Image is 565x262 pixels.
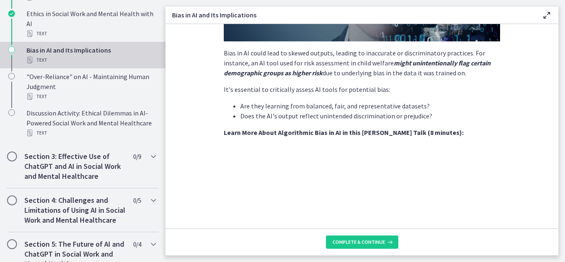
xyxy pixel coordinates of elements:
span: Complete & continue [333,239,385,245]
span: 0 / 4 [133,239,141,249]
p: Bias in AI could lead to skewed outputs, leading to inaccurate or discriminatory practices. For i... [224,48,500,78]
div: Text [26,55,156,65]
div: Discussion Activity: Ethical Dilemmas in AI-Powered Social Work and Mental Healthcare [26,108,156,138]
div: "Over-Reliance" on AI - Maintaining Human Judgment [26,72,156,101]
div: Text [26,128,156,138]
strong: Learn More About Algorithmic Bias in AI in this [PERSON_NAME] Talk (8 minutes): [224,128,464,137]
li: Does the AI's output reflect unintended discrimination or prejudice? [240,111,500,121]
div: Text [26,91,156,101]
div: Bias in AI and Its Implications [26,45,156,65]
span: 0 / 5 [133,195,141,205]
p: It's essential to critically assess AI tools for potential bias: [224,84,500,94]
h2: Section 4: Challenges and Limitations of Using AI in Social Work and Mental Healthcare [24,195,125,225]
i: Completed [8,10,15,17]
div: Text [26,29,156,38]
button: Complete & continue [326,236,398,249]
div: Ethics in Social Work and Mental Health with AI [26,9,156,38]
span: 0 / 9 [133,151,141,161]
em: might unintentionally flag certain demographic groups as higher risk [224,59,491,77]
li: Are they learning from balanced, fair, and representative datasets? [240,101,500,111]
h2: Section 3: Effective Use of ChatGPT and AI in Social Work and Mental Healthcare [24,151,125,181]
h3: Bias in AI and Its Implications [172,10,529,20]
